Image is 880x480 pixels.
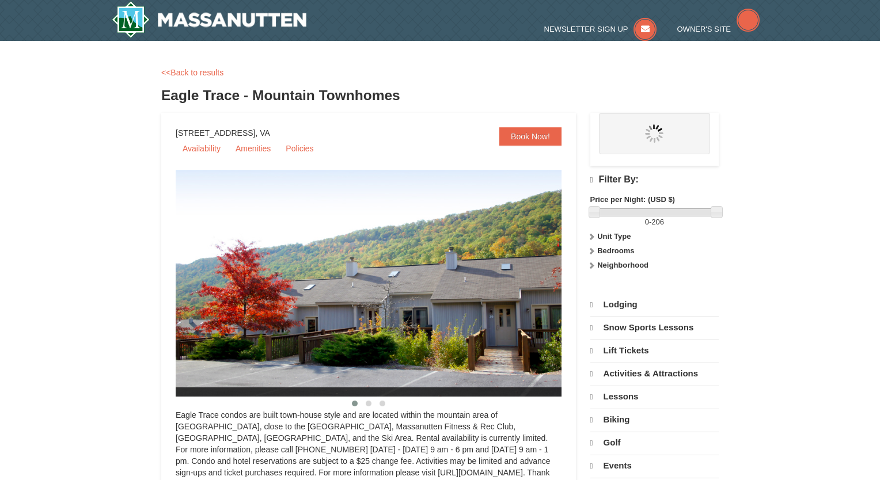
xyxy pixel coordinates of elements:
[229,140,278,157] a: Amenities
[161,68,223,77] a: <<Back to results
[651,218,664,226] span: 206
[544,25,628,33] span: Newsletter Sign Up
[176,140,227,157] a: Availability
[279,140,320,157] a: Policies
[645,124,663,143] img: wait.gif
[590,363,719,384] a: Activities & Attractions
[597,232,631,241] strong: Unit Type
[677,25,731,33] span: Owner's Site
[544,25,657,33] a: Newsletter Sign Up
[677,25,760,33] a: Owner's Site
[590,317,719,338] a: Snow Sports Lessons
[499,127,562,146] a: Book Now!
[112,1,306,38] a: Massanutten Resort
[112,1,306,38] img: Massanutten Resort Logo
[590,195,675,204] strong: Price per Night: (USD $)
[597,246,634,255] strong: Bedrooms
[590,455,719,477] a: Events
[176,170,590,397] img: 19218983-1-9b289e55.jpg
[590,216,719,228] label: -
[590,409,719,431] a: Biking
[590,294,719,315] a: Lodging
[590,340,719,361] a: Lift Tickets
[645,218,649,226] span: 0
[590,432,719,454] a: Golf
[597,261,648,269] strong: Neighborhood
[161,84,719,107] h3: Eagle Trace - Mountain Townhomes
[590,174,719,185] h4: Filter By:
[590,386,719,407] a: Lessons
